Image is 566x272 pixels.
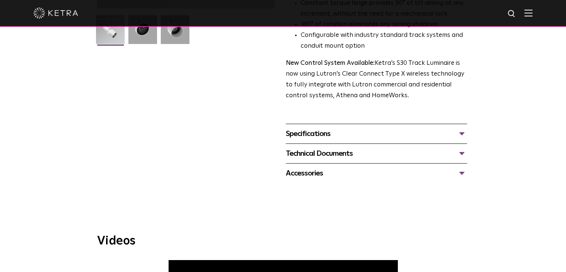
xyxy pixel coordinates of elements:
p: Ketra’s S30 Track Luminaire is now using Lutron’s Clear Connect Type X wireless technology to ful... [286,58,467,101]
div: Technical Documents [286,148,467,159]
img: ketra-logo-2019-white [33,7,78,19]
img: 9e3d97bd0cf938513d6e [161,15,189,50]
h3: Videos [97,235,469,247]
div: Specifications [286,128,467,140]
strong: New Control System Available: [286,60,375,66]
img: 3b1b0dc7630e9da69e6b [128,15,157,50]
img: S30-Track-Luminaire-2021-Web-Square [96,15,125,50]
li: Configurable with industry standard track systems and conduit mount option [301,30,467,52]
img: search icon [507,9,517,19]
div: Accessories [286,167,467,179]
img: Hamburger%20Nav.svg [524,9,533,16]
